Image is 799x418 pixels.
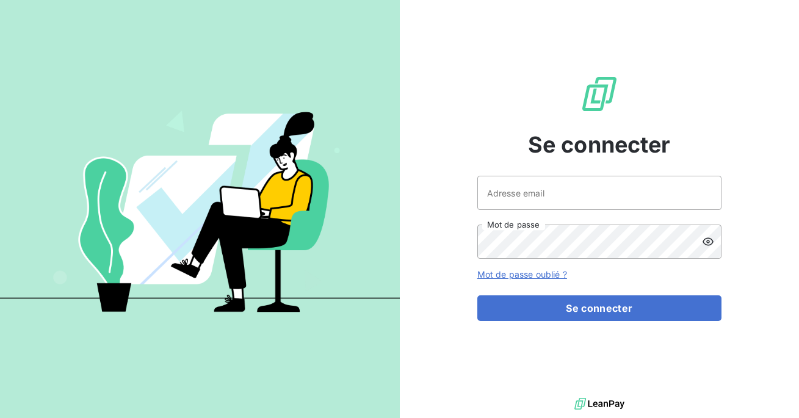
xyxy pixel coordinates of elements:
[477,176,721,210] input: placeholder
[580,74,619,114] img: Logo LeanPay
[477,295,721,321] button: Se connecter
[528,128,671,161] span: Se connecter
[477,269,567,279] a: Mot de passe oublié ?
[574,395,624,413] img: logo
